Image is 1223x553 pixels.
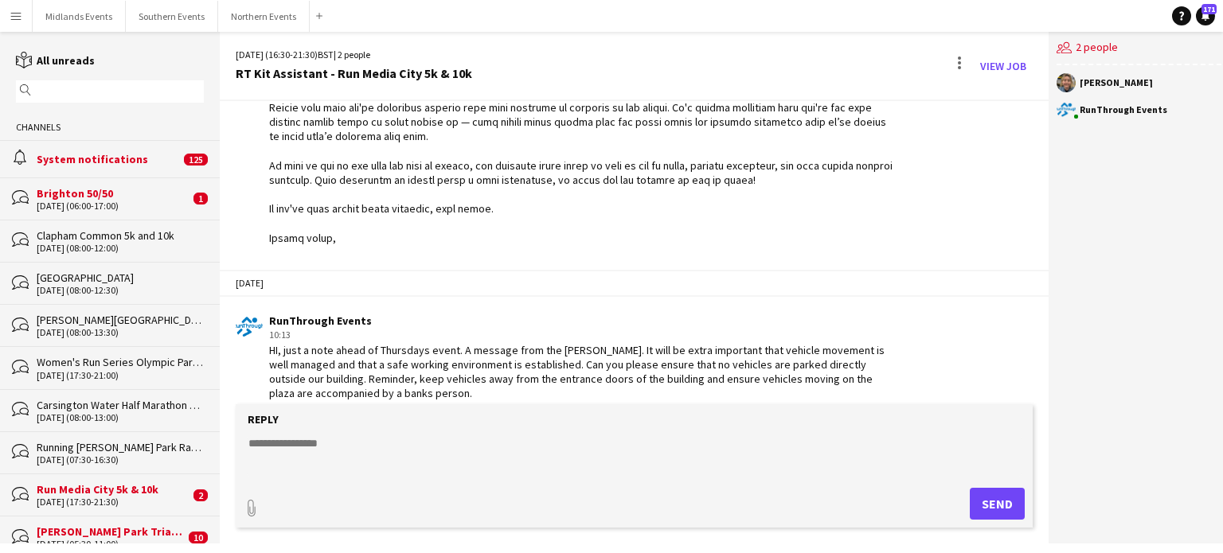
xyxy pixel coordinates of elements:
button: Northern Events [218,1,310,32]
div: 10:13 [269,328,899,342]
button: Midlands Events [33,1,126,32]
span: BST [318,49,334,60]
div: [PERSON_NAME] Park Triathlon [37,524,185,539]
span: 1 [193,193,208,204]
div: Running [PERSON_NAME] Park Races & Duathlon [37,440,204,454]
div: [PERSON_NAME][GEOGRAPHIC_DATA] [37,313,204,327]
button: Southern Events [126,1,218,32]
div: Carsington Water Half Marathon & 10km [37,398,204,412]
label: Reply [248,412,279,426]
div: RunThrough Events [269,313,899,328]
a: View Job [974,53,1033,79]
div: [DATE] (07:30-16:30) [37,454,204,465]
a: All unreads [16,53,95,68]
div: 2 people [1057,32,1221,65]
div: RT Kit Assistant - Run Media City 5k & 10k [236,66,472,80]
div: [DATE] (05:30-11:00) [37,539,185,550]
span: 171 [1202,4,1217,14]
span: 2 [193,489,208,501]
span: 10 [189,532,208,543]
div: Clapham Common 5k and 10k [37,228,204,243]
div: [DATE] (08:00-13:30) [37,327,204,338]
div: HI, just a note ahead of Thursdays event. A message from the [PERSON_NAME]. It will be extra impo... [269,343,899,401]
div: RunThrough Events [1080,105,1167,115]
div: [DATE] (06:00-17:00) [37,201,190,212]
div: [DATE] (16:30-21:30) | 2 people [236,48,472,62]
div: [DATE] (17:30-21:00) [37,370,204,381]
div: [DATE] (08:00-13:00) [37,412,204,423]
div: Brighton 50/50 [37,186,190,201]
div: System notifications [37,152,180,166]
div: [DATE] (08:00-12:00) [37,243,204,254]
div: [PERSON_NAME] [1080,78,1153,88]
div: Run Media City 5k & 10k [37,482,190,497]
span: 125 [184,154,208,166]
a: 171 [1196,6,1215,25]
div: [DATE] (17:30-21:30) [37,497,190,508]
div: [GEOGRAPHIC_DATA] [37,271,204,285]
div: [DATE] [220,270,1049,297]
div: Women's Run Series Olympic Park 5k and 10k [37,355,204,369]
button: Send [970,488,1025,520]
div: [DATE] (08:00-12:30) [37,285,204,296]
